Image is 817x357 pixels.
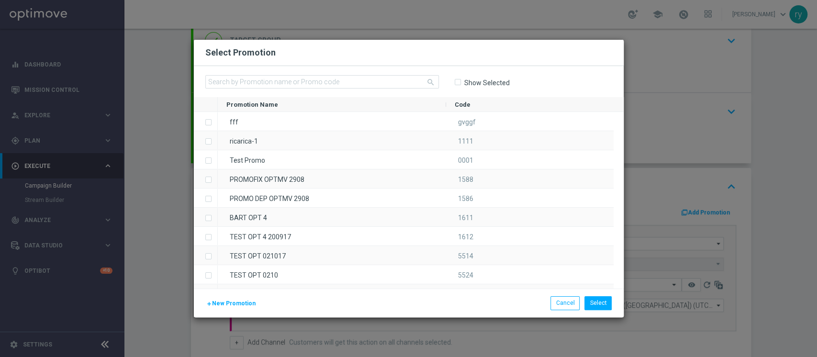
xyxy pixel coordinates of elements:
i: add [206,301,212,307]
div: Press SPACE to select this row. [218,112,614,131]
span: 1111 [458,137,473,145]
input: Search by Promotion name or Promo code [205,75,439,89]
div: Press SPACE to select this row. [194,169,218,189]
label: Show Selected [464,78,510,87]
div: Press SPACE to select this row. [194,246,218,265]
div: fff [218,112,447,131]
div: ricarica-1 [218,131,447,150]
span: 5524 [458,271,473,279]
button: Cancel [550,296,580,310]
span: Code [455,101,470,108]
div: Press SPACE to select this row. [194,150,218,169]
div: TEST OPT 4 200917 [218,227,447,245]
div: Press SPACE to select this row. [218,284,614,303]
span: 1586 [458,195,473,202]
div: Press SPACE to select this row. [218,227,614,246]
span: 1588 [458,176,473,183]
div: TEST OPT0310 [218,284,447,303]
div: Press SPACE to select this row. [194,284,218,303]
div: Press SPACE to select this row. [218,208,614,227]
div: Press SPACE to select this row. [194,227,218,246]
div: PROMOFIX OPTMV 2908 [218,169,447,188]
div: Press SPACE to select this row. [218,246,614,265]
div: Press SPACE to select this row. [194,265,218,284]
span: New Promotion [212,300,256,307]
span: 1612 [458,233,473,241]
div: Press SPACE to select this row. [194,208,218,227]
div: Press SPACE to select this row. [218,131,614,150]
div: TEST OPT 021017 [218,246,447,265]
span: gvggf [458,118,476,126]
div: Press SPACE to select this row. [218,189,614,208]
div: TEST OPT 0210 [218,265,447,284]
div: Press SPACE to select this row. [218,265,614,284]
div: PROMO DEP OPTMV 2908 [218,189,447,207]
button: Select [584,296,612,310]
div: Test Promo [218,150,447,169]
span: 5514 [458,252,473,260]
div: Press SPACE to select this row. [218,169,614,189]
div: Press SPACE to select this row. [194,189,218,208]
span: Promotion Name [226,101,278,108]
div: Press SPACE to select this row. [218,150,614,169]
span: 0001 [458,156,473,164]
span: 1611 [458,214,473,222]
div: Press SPACE to select this row. [194,112,218,131]
i: search [426,78,435,87]
div: BART OPT 4 [218,208,447,226]
button: New Promotion [205,298,257,309]
div: Press SPACE to select this row. [194,131,218,150]
h2: Select Promotion [205,47,276,58]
